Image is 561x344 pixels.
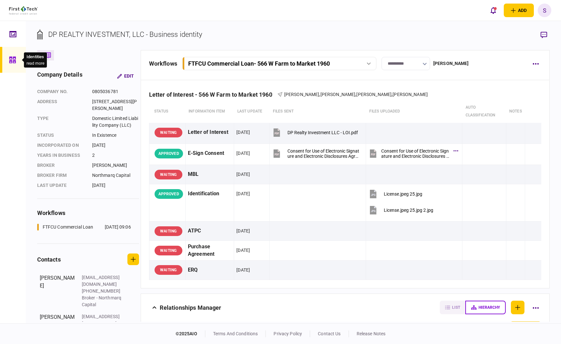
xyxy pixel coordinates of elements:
div: Identification [188,187,232,201]
th: files sent [270,100,366,123]
div: WAITING [155,170,182,179]
div: Identities [27,54,44,60]
button: reset [510,321,541,334]
button: open adding identity options [504,4,534,17]
div: [DATE] [236,150,250,156]
div: APPROVED [155,149,183,158]
div: [PERSON_NAME] [40,313,75,340]
div: workflows [37,209,139,217]
div: [DATE] [236,267,250,273]
div: years in business [37,152,86,159]
div: FTFCU Commercial Loan [43,224,93,231]
div: [DATE] [92,182,139,189]
button: S [538,4,551,17]
div: broker firm [37,172,86,179]
div: status [37,132,86,139]
span: , [355,92,356,97]
div: Letter of Interest - 566 W Farm to Market 1960 [149,91,277,98]
span: list [452,305,460,310]
div: ATPC [188,224,232,238]
div: 0805036781 [92,88,139,95]
button: DP Realty Investment LLC - LOI.pdf [272,125,358,140]
div: MBL [188,167,232,182]
div: Consent for Use of Electronic Signature and Electronic Disclosures Agreement Editable.pdf [381,148,450,159]
div: ERQ [188,263,232,277]
div: Type [37,115,86,129]
div: [STREET_ADDRESS][PERSON_NAME] [92,98,139,112]
div: [EMAIL_ADDRESS][DOMAIN_NAME] [82,274,124,288]
div: © 2025 AIO [176,330,205,337]
div: Broker - Northmarq Capital [82,295,124,308]
div: [PERSON_NAME] [92,162,139,169]
th: last update [234,100,270,123]
button: list [440,301,465,314]
span: , [392,92,393,97]
th: status [149,100,185,123]
div: In Existence [92,132,139,139]
span: [PERSON_NAME] [320,92,356,97]
button: Consent for Use of Electronic Signature and Electronic Disclosures Agreement Editable.pdf [272,146,360,161]
div: [DATE] [236,171,250,177]
button: Edit [112,70,139,82]
button: read more [27,61,44,66]
div: [DATE] 09:06 [105,224,131,231]
th: notes [506,100,525,123]
a: terms and conditions [213,331,258,336]
div: Purchase Agreement [188,243,232,258]
div: DP Realty Investment LLC - LOI.pdf [287,130,358,135]
div: [DATE] [236,247,250,253]
div: [DATE] [236,129,250,135]
div: address [37,98,86,112]
div: contacts [37,255,61,264]
div: incorporated on [37,142,86,149]
div: Northmarq Capital [92,172,139,179]
div: [PERSON_NAME] [40,274,75,308]
a: release notes [357,331,386,336]
div: last update [37,182,86,189]
span: [PERSON_NAME] [284,92,319,97]
div: [DATE] [236,228,250,234]
span: , [319,92,320,97]
div: company details [37,70,82,82]
button: Consent for Use of Electronic Signature and Electronic Disclosures Agreement Editable.pdf [368,146,457,161]
div: License.jpeg 25.jpg 2.jpg [384,208,433,213]
div: License.jpeg 25.jpg [384,191,422,197]
div: Broker [37,162,86,169]
button: FTFCU Commercial Loan- 566 W Farm to Market 1960 [182,57,376,70]
button: hierarchy [465,301,506,314]
div: WAITING [155,226,182,236]
span: hierarchy [479,305,500,310]
div: APPROVED [155,189,183,199]
a: FTFCU Commercial Loan[DATE] 09:06 [37,224,131,231]
button: License.jpeg 25.jpg 2.jpg [368,203,433,217]
div: [DATE] [236,190,250,197]
div: 2 [92,152,139,159]
div: FTFCU Commercial Loan - 566 W Farm to Market 1960 [188,60,330,67]
div: [PHONE_NUMBER] [82,288,124,295]
div: Letter of Interest [188,125,232,140]
button: License.jpeg 25.jpg [368,187,422,201]
a: privacy policy [274,331,302,336]
div: Domestic Limited Liability Company (LLC) [92,115,139,129]
div: [PERSON_NAME] [433,60,469,67]
span: [PERSON_NAME] [393,92,428,97]
button: open notifications list [486,4,500,17]
div: WAITING [155,128,182,137]
div: WAITING [155,246,182,255]
div: DP REALTY INVESTMENT, LLC - Business identity [48,29,202,40]
div: workflows [149,59,177,68]
div: [DATE] [92,142,139,149]
a: contact us [318,331,340,336]
div: E-Sign Consent [188,146,232,161]
div: WAITING [155,265,182,275]
th: Files uploaded [366,100,462,123]
th: auto classification [462,100,506,123]
th: Information item [185,100,234,123]
div: Consent for Use of Electronic Signature and Electronic Disclosures Agreement Editable.pdf [287,148,360,159]
img: client company logo [9,6,38,15]
div: company no. [37,88,86,95]
div: [EMAIL_ADDRESS][DOMAIN_NAME] [82,313,124,327]
span: [PERSON_NAME] [356,92,392,97]
div: Relationships Manager [160,301,221,314]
